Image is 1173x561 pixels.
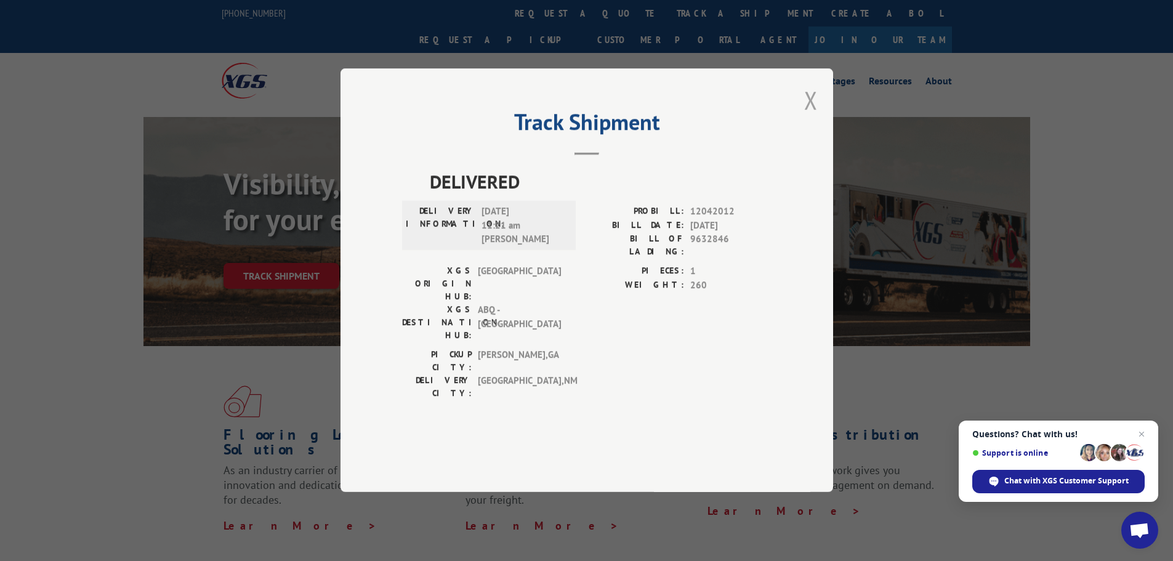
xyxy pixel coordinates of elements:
[1004,475,1129,486] span: Chat with XGS Customer Support
[482,205,565,247] span: [DATE] 11:21 am [PERSON_NAME]
[587,278,684,293] label: WEIGHT:
[690,265,772,279] span: 1
[804,84,818,116] button: Close modal
[1134,427,1149,442] span: Close chat
[1121,512,1158,549] div: Open chat
[430,168,772,196] span: DELIVERED
[402,374,472,400] label: DELIVERY CITY:
[478,304,561,342] span: ABQ - [GEOGRAPHIC_DATA]
[690,233,772,259] span: 9632846
[690,205,772,219] span: 12042012
[972,470,1145,493] div: Chat with XGS Customer Support
[587,233,684,259] label: BILL OF LADING:
[587,219,684,233] label: BILL DATE:
[402,304,472,342] label: XGS DESTINATION HUB:
[690,278,772,293] span: 260
[587,265,684,279] label: PIECES:
[406,205,475,247] label: DELIVERY INFORMATION:
[972,429,1145,439] span: Questions? Chat with us!
[402,349,472,374] label: PICKUP CITY:
[478,349,561,374] span: [PERSON_NAME] , GA
[587,205,684,219] label: PROBILL:
[478,374,561,400] span: [GEOGRAPHIC_DATA] , NM
[402,113,772,137] h2: Track Shipment
[478,265,561,304] span: [GEOGRAPHIC_DATA]
[402,265,472,304] label: XGS ORIGIN HUB:
[690,219,772,233] span: [DATE]
[972,448,1076,458] span: Support is online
